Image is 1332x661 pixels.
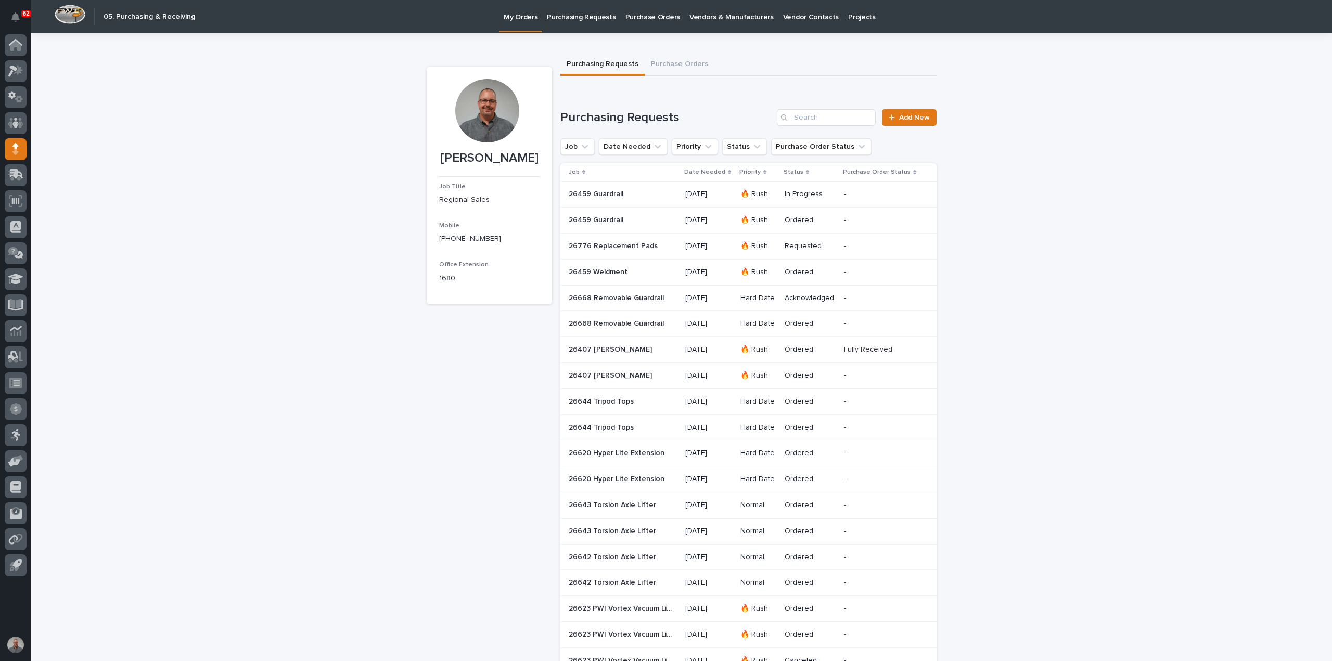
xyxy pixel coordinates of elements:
[740,216,776,225] p: 🔥 Rush
[844,214,848,225] p: -
[785,630,836,639] p: Ordered
[560,414,937,440] tr: 26644 Tripod Tops26644 Tripod Tops [DATE]Hard DateOrdered--
[13,12,27,29] div: Notifications62
[560,285,937,311] tr: 26668 Removable Guardrail26668 Removable Guardrail [DATE]Hard DateAcknowledged--
[844,188,848,199] p: -
[569,473,667,484] p: 26620 Hyper Lite Extension
[899,114,930,121] span: Add New
[23,10,30,17] p: 62
[844,628,848,639] p: -
[740,268,776,277] p: 🔥 Rush
[785,294,836,303] p: Acknowledged
[785,501,836,510] p: Ordered
[777,109,876,126] div: Search
[740,604,776,613] p: 🔥 Rush
[439,184,466,190] span: Job Title
[685,216,732,225] p: [DATE]
[844,525,848,536] p: -
[560,233,937,259] tr: 26776 Replacement Pads26776 Replacement Pads [DATE]🔥 RushRequested--
[785,319,836,328] p: Ordered
[560,492,937,518] tr: 26643 Torsion Axle Lifter26643 Torsion Axle Lifter [DATE]NormalOrdered--
[740,578,776,587] p: Normal
[739,166,761,178] p: Priority
[569,214,625,225] p: 26459 Guardrail
[685,423,732,432] p: [DATE]
[685,319,732,328] p: [DATE]
[5,6,27,28] button: Notifications
[882,109,937,126] a: Add New
[569,343,654,354] p: 26407 [PERSON_NAME]
[844,421,848,432] p: -
[685,604,732,613] p: [DATE]
[844,395,848,406] p: -
[785,397,836,406] p: Ordered
[784,166,803,178] p: Status
[685,449,732,458] p: [DATE]
[785,268,836,277] p: Ordered
[785,371,836,380] p: Ordered
[740,319,776,328] p: Hard Date
[569,188,625,199] p: 26459 Guardrail
[569,447,667,458] p: 26620 Hyper Lite Extension
[560,570,937,596] tr: 26642 Torsion Axle Lifter26642 Torsion Axle Lifter [DATE]NormalOrdered--
[569,395,636,406] p: 26644 Tripod Tops
[569,576,658,587] p: 26642 Torsion Axle Lifter
[785,216,836,225] p: Ordered
[785,604,836,613] p: Ordered
[740,190,776,199] p: 🔥 Rush
[844,317,848,328] p: -
[844,369,848,380] p: -
[685,553,732,562] p: [DATE]
[560,466,937,492] tr: 26620 Hyper Lite Extension26620 Hyper Lite Extension [DATE]Hard DateOrdered--
[685,190,732,199] p: [DATE]
[785,527,836,536] p: Ordered
[740,423,776,432] p: Hard Date
[569,628,675,639] p: 26623 PWI Vortex Vacuum Lifter
[844,240,848,251] p: -
[844,576,848,587] p: -
[569,369,654,380] p: 26407 [PERSON_NAME]
[785,190,836,199] p: In Progress
[685,501,732,510] p: [DATE]
[569,317,666,328] p: 26668 Removable Guardrail
[844,266,848,277] p: -
[672,138,718,155] button: Priority
[560,259,937,285] tr: 26459 Weldment26459 Weldment [DATE]🔥 RushOrdered--
[740,397,776,406] p: Hard Date
[560,182,937,208] tr: 26459 Guardrail26459 Guardrail [DATE]🔥 RushIn Progress--
[740,345,776,354] p: 🔥 Rush
[439,195,540,205] p: Regional Sales
[439,273,540,284] p: 1680
[560,362,937,388] tr: 26407 [PERSON_NAME]26407 [PERSON_NAME] [DATE]🔥 RushOrdered--
[569,499,658,510] p: 26643 Torsion Axle Lifter
[569,166,580,178] p: Job
[569,602,675,613] p: 26623 PWI Vortex Vacuum Lifter
[740,294,776,303] p: Hard Date
[740,371,776,380] p: 🔥 Rush
[685,268,732,277] p: [DATE]
[785,449,836,458] p: Ordered
[560,311,937,337] tr: 26668 Removable Guardrail26668 Removable Guardrail [DATE]Hard DateOrdered--
[844,447,848,458] p: -
[685,578,732,587] p: [DATE]
[685,527,732,536] p: [DATE]
[844,499,848,510] p: -
[569,240,660,251] p: 26776 Replacement Pads
[55,5,85,24] img: Workspace Logo
[569,551,658,562] p: 26642 Torsion Axle Lifter
[685,630,732,639] p: [DATE]
[740,475,776,484] p: Hard Date
[844,292,848,303] p: -
[685,371,732,380] p: [DATE]
[569,292,666,303] p: 26668 Removable Guardrail
[685,345,732,354] p: [DATE]
[599,138,668,155] button: Date Needed
[785,475,836,484] p: Ordered
[560,440,937,466] tr: 26620 Hyper Lite Extension26620 Hyper Lite Extension [DATE]Hard DateOrdered--
[785,578,836,587] p: Ordered
[843,166,911,178] p: Purchase Order Status
[785,423,836,432] p: Ordered
[560,388,937,414] tr: 26644 Tripod Tops26644 Tripod Tops [DATE]Hard DateOrdered--
[785,345,836,354] p: Ordered
[685,475,732,484] p: [DATE]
